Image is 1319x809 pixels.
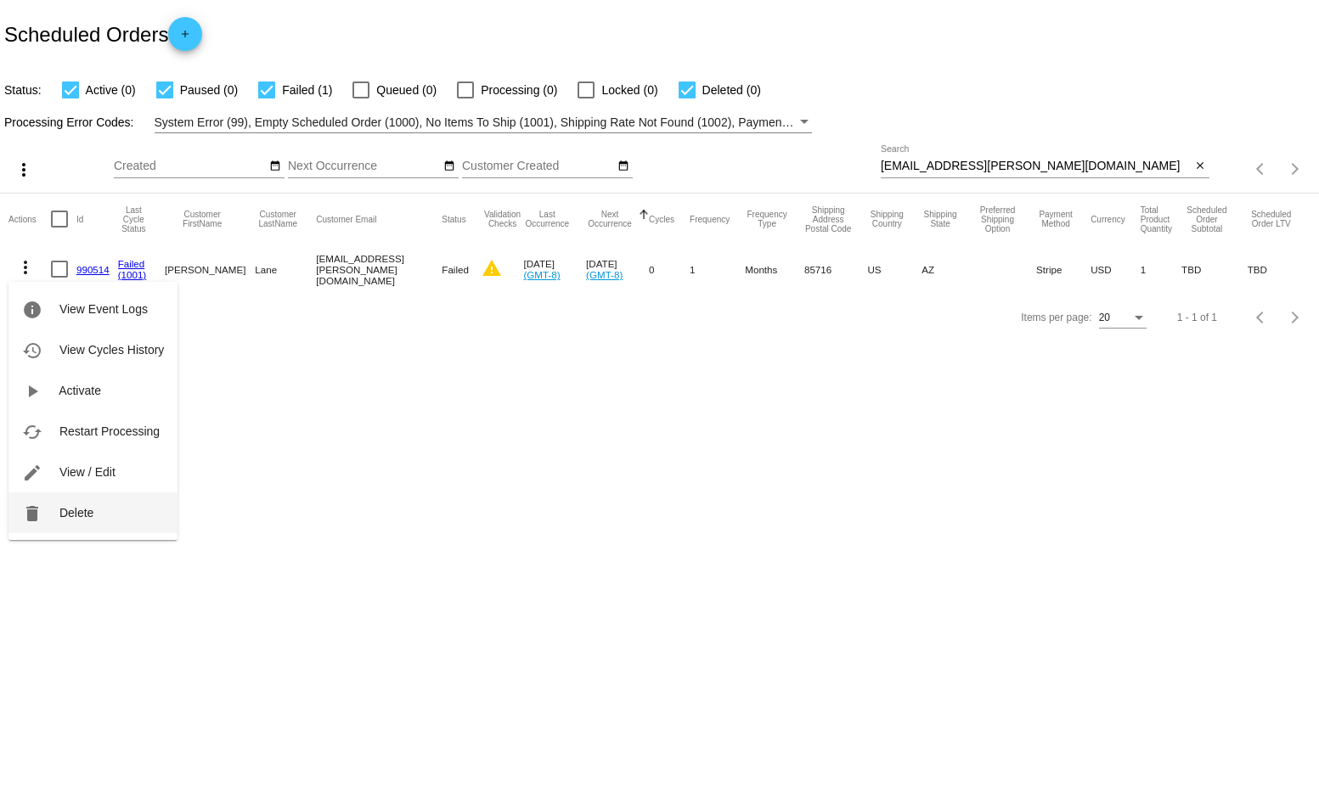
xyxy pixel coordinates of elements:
mat-icon: info [22,300,42,320]
span: View Cycles History [59,343,164,357]
span: Delete [59,506,93,520]
mat-icon: edit [22,463,42,483]
span: Restart Processing [59,424,160,438]
mat-icon: history [22,340,42,361]
mat-icon: play_arrow [22,381,42,402]
span: View / Edit [59,465,116,479]
span: Activate [59,384,101,397]
mat-icon: cached [22,422,42,442]
mat-icon: delete [22,503,42,524]
span: View Event Logs [59,302,148,316]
